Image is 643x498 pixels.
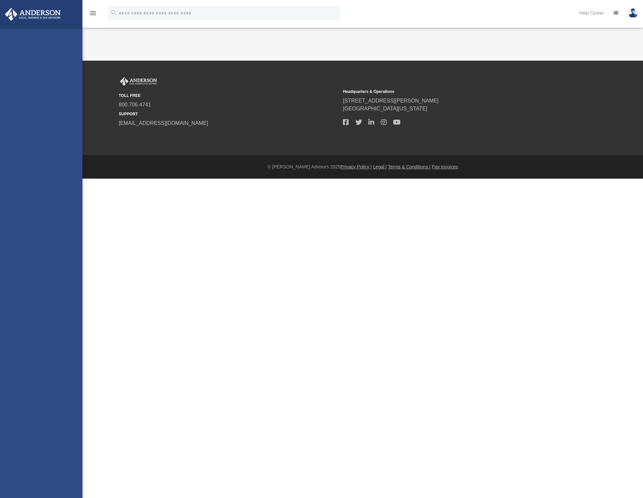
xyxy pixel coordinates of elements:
a: [EMAIL_ADDRESS][DOMAIN_NAME] [119,120,208,126]
a: menu [89,13,97,17]
i: search [110,9,117,16]
a: [STREET_ADDRESS][PERSON_NAME] [343,98,439,103]
a: Terms & Conditions | [388,164,431,169]
a: 800.706.4741 [119,102,151,107]
small: Headquarters & Operations [343,89,563,95]
img: Anderson Advisors Platinum Portal [119,77,158,86]
a: Legal | [373,164,387,169]
a: Privacy Policy | [341,164,372,169]
img: Anderson Advisors Platinum Portal [3,8,63,21]
a: [GEOGRAPHIC_DATA][US_STATE] [343,106,427,111]
small: TOLL FREE [119,93,338,99]
a: Pay Invoices [432,164,458,169]
small: SUPPORT [119,111,338,117]
img: User Pic [628,8,638,18]
div: © [PERSON_NAME] Advisors 2025 [82,163,643,170]
i: menu [89,9,97,17]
